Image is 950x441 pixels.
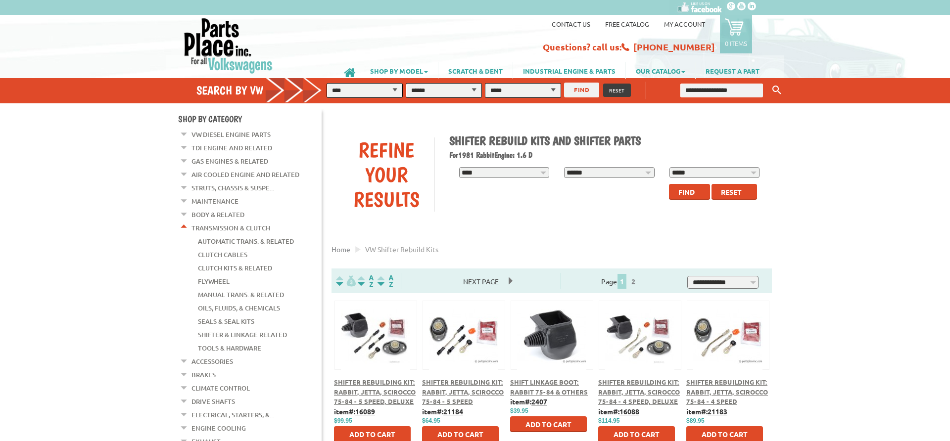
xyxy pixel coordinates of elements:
a: TDI Engine and Related [191,141,272,154]
span: $39.95 [510,407,528,414]
a: Free Catalog [605,20,649,28]
span: Add to Cart [349,430,395,439]
div: Refine Your Results [339,137,434,212]
a: Contact us [552,20,590,28]
a: Shifter & Linkage Related [198,328,287,341]
img: filterpricelow.svg [336,275,356,287]
a: Manual Trans. & Related [198,288,284,301]
a: OUR CATALOG [626,62,695,79]
img: Sort by Headline [356,275,376,287]
a: Clutch Cables [198,248,247,261]
span: Add to Cart [525,420,571,429]
span: VW shifter rebuild kits [365,245,438,254]
a: REQUEST A PART [696,62,769,79]
a: Climate Control [191,382,250,395]
span: For [449,150,458,160]
span: RESET [609,87,625,94]
b: item#: [686,407,727,416]
a: Maintenance [191,195,238,208]
span: $114.95 [598,417,619,424]
b: item#: [598,407,639,416]
a: Body & Related [191,208,244,221]
a: Gas Engines & Related [191,155,268,168]
h2: 1981 Rabbit [449,150,765,160]
a: 0 items [720,15,752,53]
span: Add to Cart [614,430,660,439]
span: Reset [721,187,742,196]
a: Clutch Kits & Related [198,262,272,274]
b: item#: [422,407,463,416]
p: 0 items [725,39,747,47]
span: $64.95 [422,417,440,424]
a: Struts, Chassis & Suspe... [191,181,274,194]
b: item#: [510,397,547,406]
h4: Shop By Category [178,114,322,124]
h4: Search by VW [196,83,332,97]
a: My Account [664,20,705,28]
button: FIND [564,83,599,97]
a: Shifter Rebuilding Kit: Rabbit, Jetta, Scirocco 75-84 - 4 Speed [686,378,768,405]
a: VW Diesel Engine Parts [191,128,271,141]
a: Brakes [191,368,216,381]
a: Next Page [453,277,509,286]
a: Shifter Rebuilding Kit: Rabbit, Jetta, Scirocco 75-84 - 5 Speed [422,378,504,405]
span: $99.95 [334,417,352,424]
button: Keyword Search [769,82,784,98]
img: Sort by Sales Rank [376,275,395,287]
button: Add to Cart [510,416,587,432]
a: Accessories [191,355,233,368]
u: 16089 [355,407,375,416]
span: 1 [617,274,626,289]
a: 2 [629,277,638,286]
a: Drive Shafts [191,395,235,408]
a: Shifter Rebuilding Kit: Rabbit, Jetta, Scirocco 75-84 - 4 Speed, Deluxe [598,378,680,405]
span: Add to Cart [702,430,748,439]
span: Next Page [453,274,509,289]
h1: Shifter Rebuild Kits and Shifter Parts [449,133,765,148]
span: $89.95 [686,417,705,424]
a: Home [332,245,350,254]
a: Flywheel [198,275,230,288]
u: 2407 [531,397,547,406]
a: Oils, Fluids, & Chemicals [198,302,280,314]
u: 21183 [708,407,727,416]
a: Transmission & Clutch [191,221,270,234]
b: item#: [334,407,375,416]
a: SCRATCH & DENT [438,62,513,79]
div: Page [561,273,678,289]
a: Engine Cooling [191,422,246,435]
a: Electrical, Starters, &... [191,408,274,421]
u: 21184 [443,407,463,416]
a: Automatic Trans. & Related [198,235,294,248]
button: Reset [712,184,757,200]
a: Tools & Hardware [198,342,261,354]
span: Find [678,187,695,196]
span: Add to Cart [437,430,483,439]
a: SHOP BY MODEL [360,62,438,79]
a: Shift Linkage Boot: Rabbit 75-84 & Others [510,378,588,396]
a: Seals & Seal Kits [198,315,254,328]
a: Air Cooled Engine and Related [191,168,299,181]
u: 16088 [619,407,639,416]
img: Parts Place Inc! [183,17,274,74]
button: Find [669,184,710,200]
button: RESET [603,84,631,97]
a: INDUSTRIAL ENGINE & PARTS [513,62,625,79]
a: Shifter Rebuilding Kit: Rabbit, Jetta, Scirocco 75-84 - 5 Speed, Deluxe [334,378,416,405]
span: Engine: 1.6 D [494,150,532,160]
